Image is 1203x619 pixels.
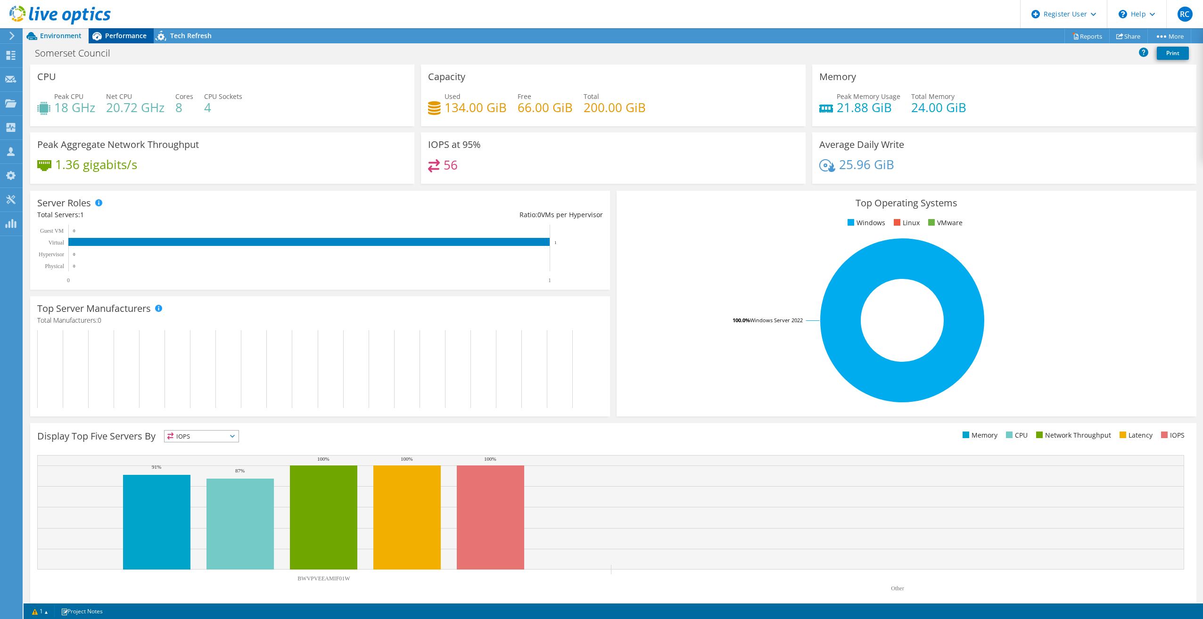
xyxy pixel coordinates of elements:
[54,92,83,101] span: Peak CPU
[37,198,91,208] h3: Server Roles
[204,92,242,101] span: CPU Sockets
[37,210,320,220] div: Total Servers:
[55,159,137,170] h4: 1.36 gigabits/s
[837,102,900,113] h4: 21.88 GiB
[1147,29,1191,43] a: More
[911,92,955,101] span: Total Memory
[37,139,199,150] h3: Peak Aggregate Network Throughput
[1117,430,1153,440] li: Latency
[105,31,147,40] span: Performance
[584,92,599,101] span: Total
[960,430,997,440] li: Memory
[1109,29,1148,43] a: Share
[428,72,465,82] h3: Capacity
[401,456,413,462] text: 100%
[845,218,885,228] li: Windows
[175,102,193,113] h4: 8
[73,252,75,257] text: 0
[204,102,242,113] h4: 4
[926,218,963,228] li: VMware
[1159,430,1185,440] li: IOPS
[45,263,64,269] text: Physical
[54,102,95,113] h4: 18 GHz
[235,468,245,473] text: 87%
[25,605,55,617] a: 1
[106,92,132,101] span: Net CPU
[1064,29,1110,43] a: Reports
[170,31,212,40] span: Tech Refresh
[819,72,856,82] h3: Memory
[518,92,531,101] span: Free
[320,210,603,220] div: Ratio: VMs per Hypervisor
[584,102,646,113] h4: 200.00 GiB
[1119,10,1127,18] svg: \n
[37,303,151,314] h3: Top Server Manufacturers
[554,240,557,245] text: 1
[73,228,75,233] text: 0
[297,575,350,582] text: BWVPVEEAMIF01W
[518,102,573,113] h4: 66.00 GiB
[317,456,330,462] text: 100%
[445,102,507,113] h4: 134.00 GiB
[49,239,65,246] text: Virtual
[733,317,750,324] tspan: 100.0%
[839,159,894,170] h4: 25.96 GiB
[1004,430,1028,440] li: CPU
[37,72,56,82] h3: CPU
[54,605,109,617] a: Project Notes
[165,431,239,442] span: IOPS
[67,277,70,284] text: 0
[152,464,161,470] text: 91%
[548,277,551,284] text: 1
[31,48,125,58] h1: Somerset Council
[891,585,904,592] text: Other
[750,317,803,324] tspan: Windows Server 2022
[444,160,458,170] h4: 56
[445,92,461,101] span: Used
[1178,7,1193,22] span: RC
[911,102,966,113] h4: 24.00 GiB
[484,456,496,462] text: 100%
[624,198,1189,208] h3: Top Operating Systems
[837,92,900,101] span: Peak Memory Usage
[40,31,82,40] span: Environment
[39,251,64,258] text: Hypervisor
[106,102,165,113] h4: 20.72 GHz
[819,139,904,150] h3: Average Daily Write
[891,218,920,228] li: Linux
[537,210,541,219] span: 0
[1157,47,1189,60] a: Print
[175,92,193,101] span: Cores
[1034,430,1111,440] li: Network Throughput
[98,316,101,325] span: 0
[37,315,603,326] h4: Total Manufacturers:
[73,264,75,269] text: 0
[428,139,481,150] h3: IOPS at 95%
[80,210,84,219] span: 1
[40,228,64,234] text: Guest VM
